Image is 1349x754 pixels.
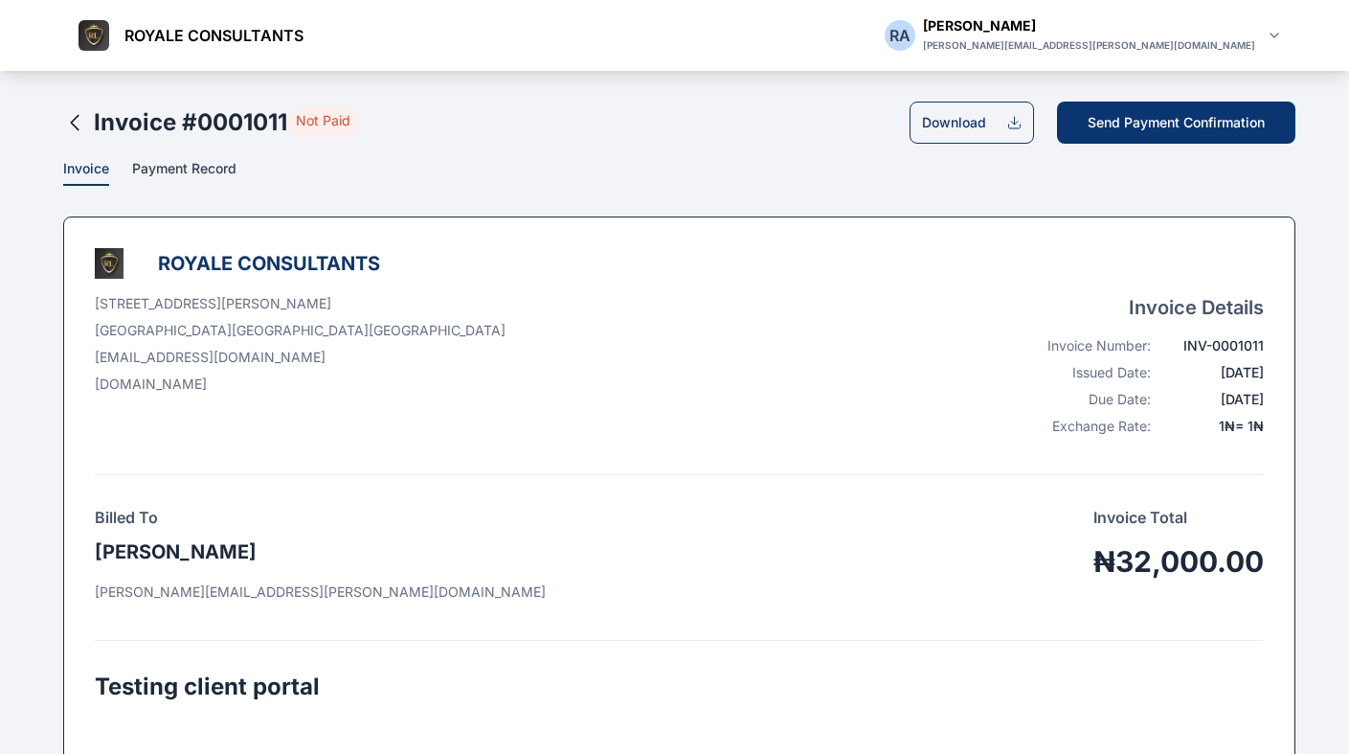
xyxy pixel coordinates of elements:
[923,16,1255,35] div: [PERSON_NAME]
[1024,390,1151,409] div: Due Date:
[1057,102,1295,144] button: Send Payment Confirmation
[95,248,124,279] img: businessLogo
[1162,390,1264,409] div: [DATE]
[922,113,986,132] div: Download
[1093,544,1264,579] h1: ₦32,000.00
[885,24,915,47] div: R A
[132,160,236,180] span: Payment Record
[63,160,109,180] span: Invoice
[1024,363,1151,382] div: Issued Date:
[1162,363,1264,382] div: [DATE]
[287,107,359,138] span: Not Paid
[885,16,1286,55] button: RA[PERSON_NAME][PERSON_NAME][EMAIL_ADDRESS][PERSON_NAME][DOMAIN_NAME]
[1024,336,1151,355] div: Invoice Number:
[158,248,380,279] h3: ROYALE CONSULTANTS
[885,20,915,51] button: RA
[95,537,546,567] h3: [PERSON_NAME]
[95,321,506,340] p: [GEOGRAPHIC_DATA] [GEOGRAPHIC_DATA] [GEOGRAPHIC_DATA]
[1024,294,1264,321] h4: Invoice Details
[95,672,1264,702] h2: Testing client portal
[95,294,506,313] p: [STREET_ADDRESS][PERSON_NAME]
[95,583,546,602] p: [PERSON_NAME][EMAIL_ADDRESS][PERSON_NAME][DOMAIN_NAME]
[124,24,304,47] span: ROYALE CONSULTANTS
[923,35,1255,55] div: [PERSON_NAME][EMAIL_ADDRESS][PERSON_NAME][DOMAIN_NAME]
[63,102,359,144] button: Invoice #0001011 Not Paid
[94,107,287,138] h2: Invoice # 0001011
[1093,506,1264,529] p: Invoice Total
[95,375,506,394] p: [DOMAIN_NAME]
[1162,336,1264,355] div: INV-0001011
[1024,417,1151,436] div: Exchange Rate:
[1162,417,1264,436] div: 1 ₦ = 1 ₦
[95,348,506,367] p: [EMAIL_ADDRESS][DOMAIN_NAME]
[95,506,546,529] h4: Billed To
